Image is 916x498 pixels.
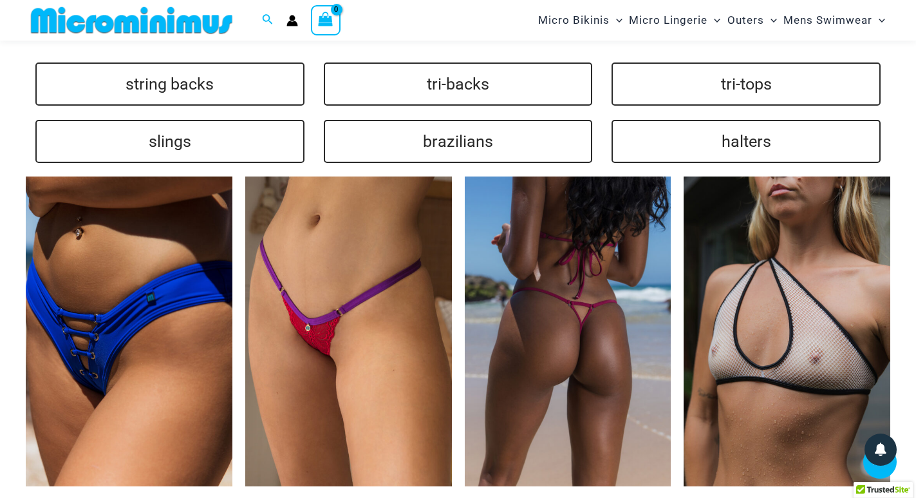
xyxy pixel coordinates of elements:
span: Outers [727,4,764,37]
span: Menu Toggle [610,4,622,37]
a: View Shopping Cart, empty [311,5,341,35]
a: Trade Winds IvoryInk 384 Top 01Trade Winds IvoryInk 384 Top 469 Thong 03Trade Winds IvoryInk 384 ... [684,177,890,486]
a: Micro LingerieMenu ToggleMenu Toggle [626,4,724,37]
nav: Site Navigation [533,2,890,39]
a: Mens SwimwearMenu ToggleMenu Toggle [780,4,888,37]
span: Micro Lingerie [629,4,707,37]
img: MM SHOP LOGO FLAT [26,6,238,35]
a: Search icon link [262,12,274,28]
a: brazilians [324,120,593,163]
img: Ellie RedPurple 6554 Micro Thong 04 [245,177,452,486]
a: slings [35,120,304,163]
span: Menu Toggle [707,4,720,37]
img: Trade Winds IvoryInk 384 Top 01 [684,177,890,486]
span: Mens Swimwear [783,4,872,37]
span: Micro Bikinis [538,4,610,37]
img: Cupids Kiss Hearts 323 Underwire Top 449 Thong 05 [465,177,671,486]
a: halters [612,120,881,163]
a: Micro BikinisMenu ToggleMenu Toggle [535,4,626,37]
a: Account icon link [286,15,298,26]
img: Link Cobalt Blue 4955 Bottom 02 [26,177,232,486]
a: string backs [35,62,304,106]
a: OutersMenu ToggleMenu Toggle [724,4,780,37]
a: tri-backs [324,62,593,106]
a: Ellie RedPurple 6554 Micro Thong 04Ellie RedPurple 6554 Micro Thong 05Ellie RedPurple 6554 Micro ... [245,177,452,486]
a: Link Cobalt Blue 4955 Bottom 02Link Cobalt Blue 4955 Bottom 03Link Cobalt Blue 4955 Bottom 03 [26,177,232,486]
a: tri-tops [612,62,881,106]
span: Menu Toggle [764,4,777,37]
span: Menu Toggle [872,4,885,37]
a: Cupids Kiss Hearts 449 Thong 01Cupids Kiss Hearts 323 Underwire Top 449 Thong 05Cupids Kiss Heart... [465,177,671,486]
